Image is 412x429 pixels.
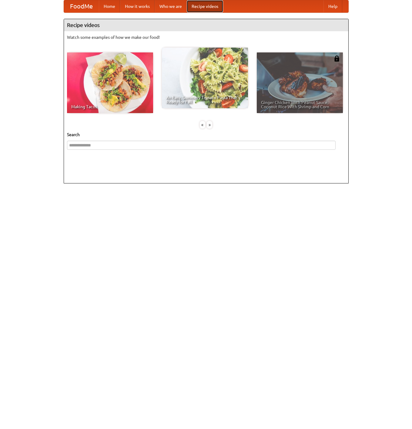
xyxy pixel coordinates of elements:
a: Recipe videos [187,0,223,12]
p: Watch some examples of how we make our food! [67,34,345,40]
a: Help [323,0,342,12]
a: How it works [120,0,155,12]
span: An Easy, Summery Tomato Pasta That's Ready for Fall [166,96,244,104]
img: 483408.png [334,55,340,62]
h4: Recipe videos [64,19,348,31]
a: FoodMe [64,0,99,12]
a: Making Tacos [67,52,153,113]
h5: Search [67,132,345,138]
div: » [207,121,212,129]
a: Who we are [155,0,187,12]
a: An Easy, Summery Tomato Pasta That's Ready for Fall [162,48,248,108]
div: « [200,121,205,129]
span: Making Tacos [71,105,149,109]
a: Home [99,0,120,12]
